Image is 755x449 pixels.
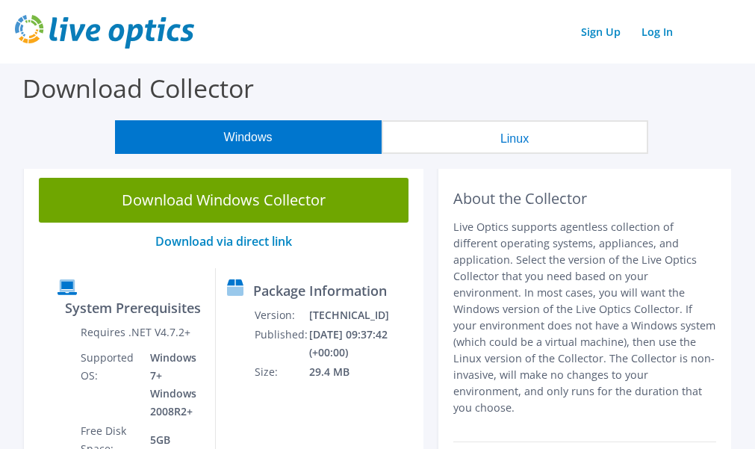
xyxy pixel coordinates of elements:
[453,190,716,208] h2: About the Collector
[81,325,190,340] label: Requires .NET V4.7.2+
[308,362,390,382] td: 29.4 MB
[308,306,390,325] td: [TECHNICAL_ID]
[139,348,204,421] td: Windows 7+ Windows 2008R2+
[382,120,648,154] button: Linux
[39,178,408,223] a: Download Windows Collector
[308,325,390,362] td: [DATE] 09:37:42 (+00:00)
[15,15,194,49] img: live_optics_svg.svg
[453,219,716,416] p: Live Optics supports agentless collection of different operating systems, appliances, and applica...
[155,233,292,250] a: Download via direct link
[254,362,308,382] td: Size:
[254,306,308,325] td: Version:
[574,21,628,43] a: Sign Up
[254,325,308,362] td: Published:
[65,300,201,315] label: System Prerequisites
[22,71,254,105] label: Download Collector
[634,21,680,43] a: Log In
[253,283,387,298] label: Package Information
[80,348,139,421] td: Supported OS:
[115,120,382,154] button: Windows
